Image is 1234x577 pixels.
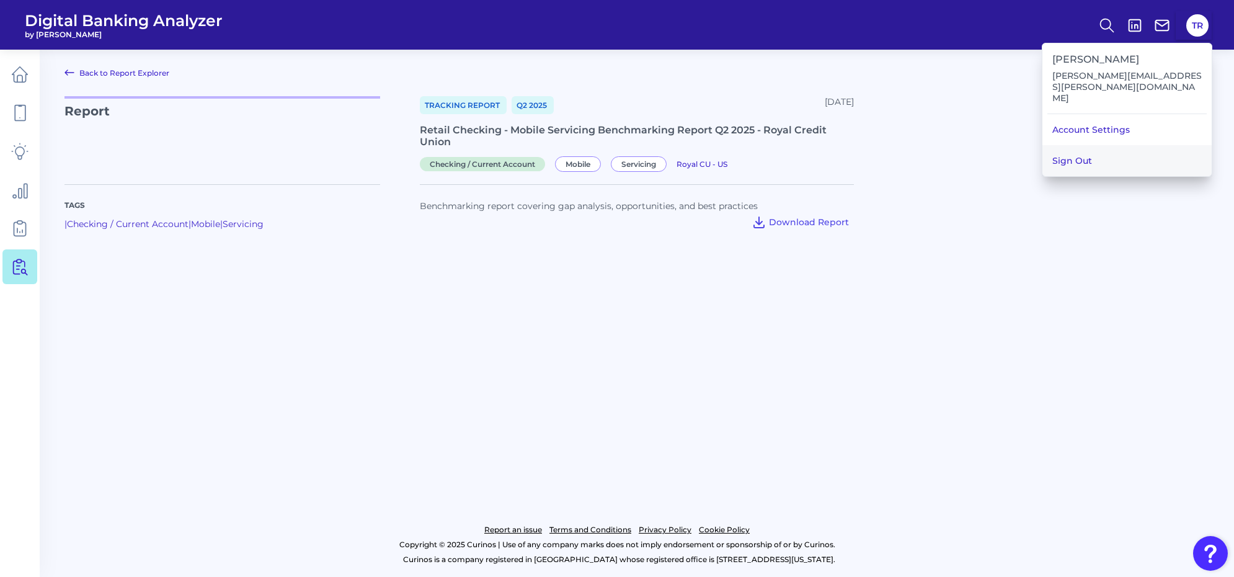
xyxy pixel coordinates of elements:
[555,156,601,172] span: Mobile
[64,65,169,80] a: Back to Report Explorer
[555,158,606,169] a: Mobile
[484,522,542,537] a: Report an issue
[64,218,67,230] span: |
[1193,536,1228,571] button: Open Resource Center
[611,156,667,172] span: Servicing
[64,552,1173,567] p: Curinos is a company registered in [GEOGRAPHIC_DATA] whose registered office is [STREET_ADDRESS][...
[189,218,191,230] span: |
[420,124,854,148] div: Retail Checking - Mobile Servicing Benchmarking Report Q2 2025 - Royal Credit Union
[611,158,672,169] a: Servicing
[769,217,849,228] span: Download Report
[191,218,220,230] a: Mobile
[25,11,223,30] span: Digital Banking Analyzer
[825,96,854,114] div: [DATE]
[549,522,631,537] a: Terms and Conditions
[1052,53,1202,65] h3: [PERSON_NAME]
[420,158,550,169] a: Checking / Current Account
[223,218,264,230] a: Servicing
[1186,14,1209,37] button: TR
[61,537,1173,552] p: Copyright © 2025 Curinos | Use of any company marks does not imply endorsement or sponsorship of ...
[420,96,507,114] a: Tracking Report
[1042,145,1212,176] button: Sign Out
[67,218,189,230] a: Checking / Current Account
[699,522,750,537] a: Cookie Policy
[677,158,727,169] a: Royal CU - US
[420,200,758,212] span: Benchmarking report covering gap analysis, opportunities, and best practices
[639,522,691,537] a: Privacy Policy
[25,30,223,39] span: by [PERSON_NAME]
[1052,70,1202,104] p: [PERSON_NAME][EMAIL_ADDRESS][PERSON_NAME][DOMAIN_NAME]
[220,218,223,230] span: |
[420,157,545,171] span: Checking / Current Account
[64,96,380,169] p: Report
[677,159,727,169] span: Royal CU - US
[512,96,554,114] a: Q2 2025
[747,212,854,232] button: Download Report
[64,200,380,211] p: Tags
[1042,114,1212,145] a: Account Settings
